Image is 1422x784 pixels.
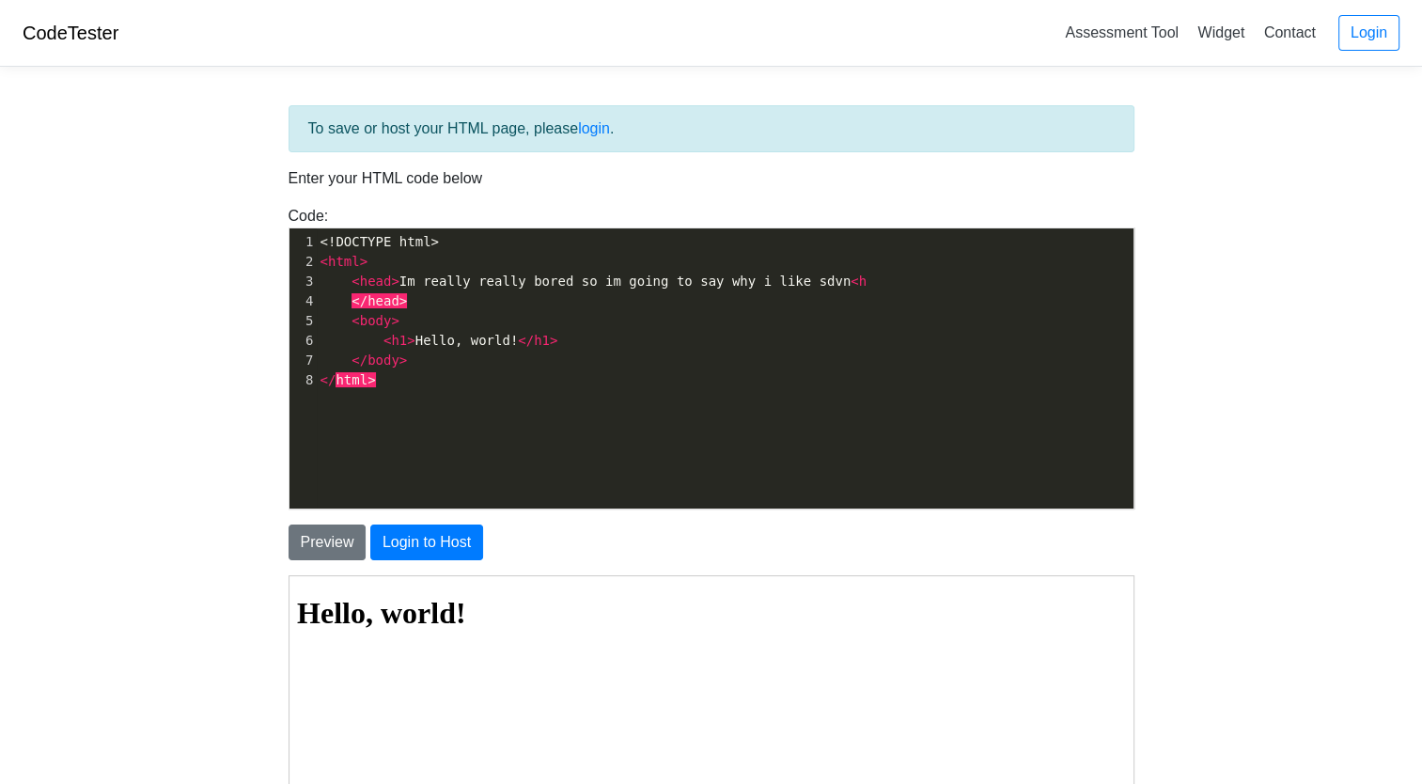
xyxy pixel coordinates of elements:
div: 5 [289,311,317,331]
span: > [550,333,557,348]
span: body [367,353,399,368]
button: Login to Host [370,525,483,560]
span: </ [518,333,534,348]
div: Code: [274,205,1149,510]
a: Widget [1190,17,1252,48]
span: html [328,254,360,269]
span: h1 [391,333,407,348]
span: < [320,254,328,269]
a: CodeTester [23,23,118,43]
div: 4 [289,291,317,311]
a: Contact [1257,17,1323,48]
span: > [399,353,407,368]
span: < [851,274,858,289]
span: Hello, world! [320,333,558,348]
span: > [407,333,414,348]
span: body [360,313,392,328]
span: h1 [534,333,550,348]
div: 8 [289,370,317,390]
h1: Hello, world! [8,20,836,55]
p: Enter your HTML code below [289,167,1134,190]
button: Preview [289,525,367,560]
a: Assessment Tool [1057,17,1186,48]
span: < [352,274,359,289]
span: > [391,313,398,328]
div: 1 [289,232,317,252]
span: > [391,274,398,289]
span: > [360,254,367,269]
div: To save or host your HTML page, please . [289,105,1134,152]
a: Login [1338,15,1399,51]
div: 7 [289,351,317,370]
a: login [578,120,610,136]
span: </head> [352,293,407,308]
div: 2 [289,252,317,272]
span: < [383,333,391,348]
span: < [352,313,359,328]
span: html [336,372,367,387]
span: Im really really bored so im going to say why i like sdvn [320,274,867,289]
div: 3 [289,272,317,291]
span: > [367,372,375,387]
span: </ [352,353,367,368]
span: <!DOCTYPE html> [320,234,439,249]
span: head [360,274,392,289]
span: </ [320,372,336,387]
div: 6 [289,331,317,351]
span: h [859,274,867,289]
